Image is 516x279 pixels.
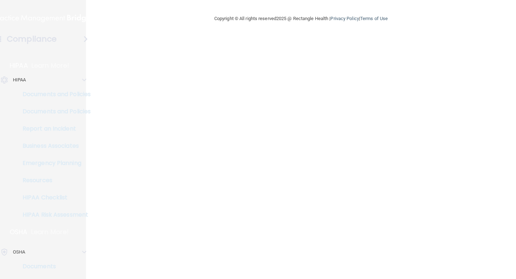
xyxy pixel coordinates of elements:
p: HIPAA Risk Assessment [5,211,102,218]
p: Learn More! [32,61,70,70]
a: Terms of Use [360,16,388,21]
p: HIPAA Checklist [5,194,102,201]
p: Learn More! [31,228,69,236]
p: Resources [5,177,102,184]
p: Emergency Planning [5,160,102,167]
a: Privacy Policy [330,16,359,21]
p: HIPAA [10,61,28,70]
p: Documents [5,263,102,270]
p: HIPAA [13,76,26,84]
h4: Compliance [7,34,57,44]
p: Documents and Policies [5,108,102,115]
p: Documents and Policies [5,91,102,98]
p: OSHA [10,228,28,236]
p: Business Associates [5,142,102,150]
div: Copyright © All rights reserved 2025 @ Rectangle Health | | [170,7,432,30]
p: Report an Incident [5,125,102,132]
p: OSHA [13,248,25,256]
